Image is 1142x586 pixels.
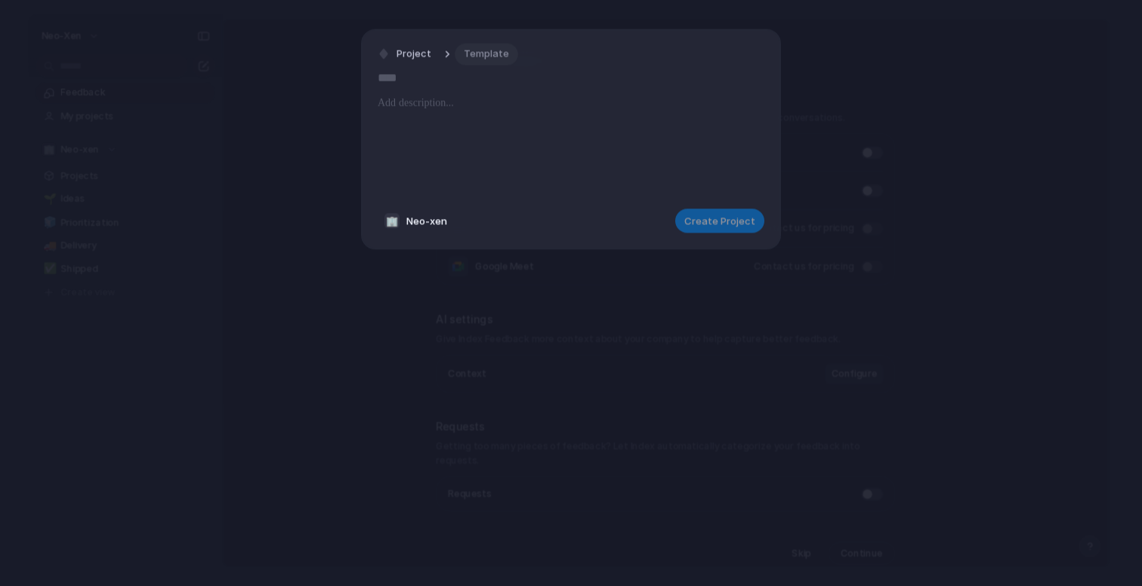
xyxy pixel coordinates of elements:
[397,47,431,62] span: Project
[455,44,518,66] button: Template
[406,214,447,229] span: Neo-xen
[384,214,400,229] div: 🏢
[464,47,509,62] span: Template
[374,44,436,66] button: Project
